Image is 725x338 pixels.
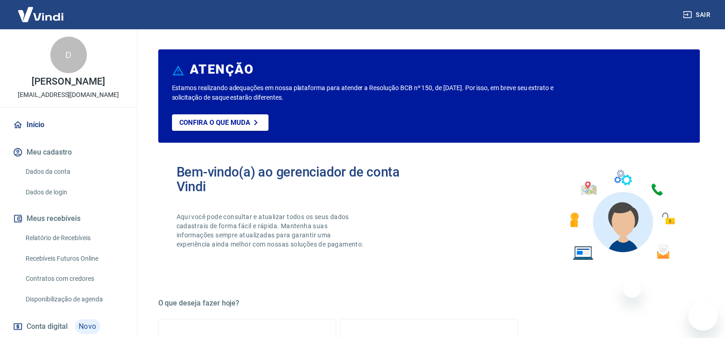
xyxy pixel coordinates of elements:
div: D [50,37,87,73]
iframe: Fechar mensagem [623,279,641,298]
a: Conta digitalNovo [11,316,126,338]
a: Recebíveis Futuros Online [22,249,126,268]
a: Relatório de Recebíveis [22,229,126,247]
span: Novo [75,319,100,334]
img: Vindi [11,0,70,28]
p: Confira o que muda [179,118,250,127]
a: Dados da conta [22,162,126,181]
h6: ATENÇÃO [190,65,253,74]
a: Dados de login [22,183,126,202]
p: [PERSON_NAME] [32,77,105,86]
button: Meu cadastro [11,142,126,162]
button: Sair [681,6,714,23]
p: Aqui você pode consultar e atualizar todos os seus dados cadastrais de forma fácil e rápida. Mant... [177,212,366,249]
iframe: Botão para abrir a janela de mensagens [688,301,718,331]
button: Meus recebíveis [11,209,126,229]
span: Conta digital [27,320,68,333]
a: Disponibilização de agenda [22,290,126,309]
p: [EMAIL_ADDRESS][DOMAIN_NAME] [18,90,119,100]
a: Contratos com credores [22,269,126,288]
p: Estamos realizando adequações em nossa plataforma para atender a Resolução BCB nº 150, de [DATE].... [172,83,583,102]
h5: O que deseja fazer hoje? [158,299,700,308]
a: Confira o que muda [172,114,269,131]
h2: Bem-vindo(a) ao gerenciador de conta Vindi [177,165,429,194]
img: Imagem de um avatar masculino com diversos icones exemplificando as funcionalidades do gerenciado... [562,165,682,266]
a: Início [11,115,126,135]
